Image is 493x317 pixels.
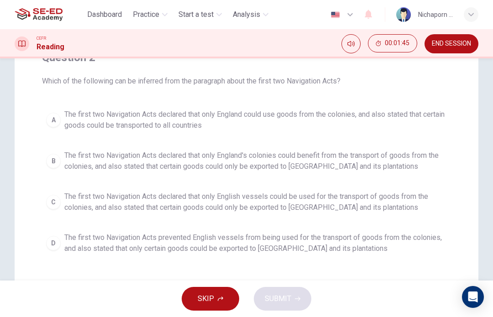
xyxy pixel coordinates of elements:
[46,113,61,127] div: A
[37,42,64,52] h1: Reading
[178,9,214,20] span: Start a test
[432,40,471,47] span: END SESSION
[15,5,84,24] a: SE-ED Academy logo
[84,6,126,23] button: Dashboard
[42,76,451,87] span: Which of the following can be inferred from the paragraph about the first two Navigation Acts?
[330,11,341,18] img: en
[64,109,447,131] span: The first two Navigation Acts declared that only England could use goods from the colonies, and a...
[462,286,484,308] div: Open Intercom Messenger
[368,34,417,52] button: 00:01:45
[87,9,122,20] span: Dashboard
[341,34,361,53] div: Mute
[233,9,260,20] span: Analysis
[42,187,451,217] button: CThe first two Navigation Acts declared that only English vessels could be used for the transport...
[37,35,46,42] span: CEFR
[64,191,447,213] span: The first two Navigation Acts declared that only English vessels could be used for the transport ...
[133,9,159,20] span: Practice
[229,6,272,23] button: Analysis
[46,236,61,250] div: D
[64,232,447,254] span: The first two Navigation Acts prevented English vessels from being used for the transport of good...
[129,6,171,23] button: Practice
[64,150,447,172] span: The first two Navigation Acts declared that only England's colonies could benefit from the transp...
[182,287,239,311] button: SKIP
[198,292,214,305] span: SKIP
[396,7,411,22] img: Profile picture
[42,105,451,135] button: AThe first two Navigation Acts declared that only England could use goods from the colonies, and ...
[175,6,226,23] button: Start a test
[385,40,409,47] span: 00:01:45
[418,9,453,20] div: Nichaporn Pitichotesakoon
[425,34,478,53] button: END SESSION
[46,195,61,209] div: C
[15,5,63,24] img: SE-ED Academy logo
[368,34,417,53] div: Hide
[42,146,451,176] button: BThe first two Navigation Acts declared that only England's colonies could benefit from the trans...
[42,228,451,258] button: DThe first two Navigation Acts prevented English vessels from being used for the transport of goo...
[46,154,61,168] div: B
